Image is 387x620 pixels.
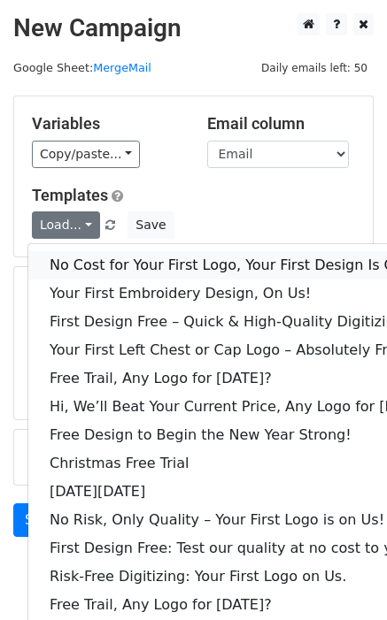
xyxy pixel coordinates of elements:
[13,13,374,43] h2: New Campaign
[13,503,72,537] a: Send
[32,211,100,239] a: Load...
[32,114,181,134] h5: Variables
[255,58,374,78] span: Daily emails left: 50
[32,141,140,168] a: Copy/paste...
[255,61,374,74] a: Daily emails left: 50
[298,535,387,620] iframe: Chat Widget
[207,114,356,134] h5: Email column
[32,186,108,204] a: Templates
[128,211,174,239] button: Save
[93,61,151,74] a: MergeMail
[13,61,151,74] small: Google Sheet:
